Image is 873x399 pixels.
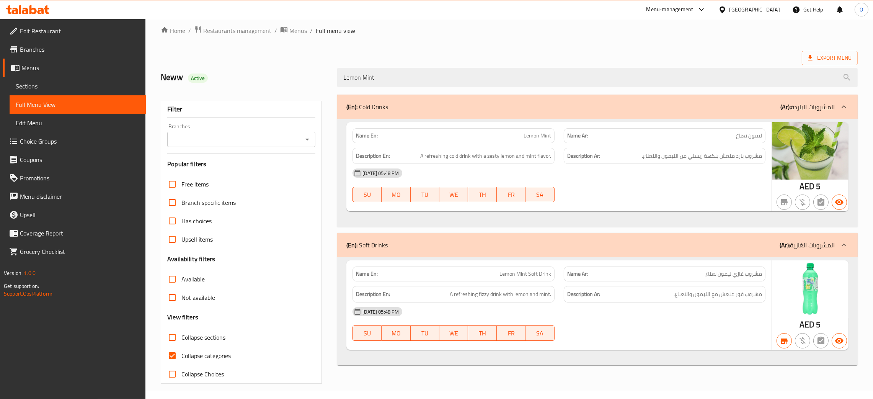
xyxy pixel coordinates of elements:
a: Branches [3,40,146,59]
button: MO [382,187,410,202]
button: Not has choices [813,195,829,210]
span: MO [385,328,407,339]
button: FR [497,325,525,341]
span: Export Menu [808,53,852,63]
a: Coupons [3,150,146,169]
a: Restaurants management [194,26,271,36]
a: Full Menu View [10,95,146,114]
span: A refreshing cold drink with a zesty lemon and mint flavor. [420,151,551,161]
strong: Description Ar: [567,151,600,161]
button: SA [525,325,554,341]
span: Collapse Choices [181,370,224,379]
li: / [188,26,191,35]
span: Not available [181,293,215,302]
div: (En): Cold Drinks(Ar):المشروبات الباردة [337,257,858,365]
span: Coupons [20,155,140,164]
a: Edit Restaurant [3,22,146,40]
span: TU [414,328,436,339]
a: Grocery Checklist [3,242,146,261]
div: Filter [167,101,315,118]
span: SU [356,328,379,339]
button: SU [352,187,382,202]
button: TU [411,187,439,202]
span: [DATE] 05:48 PM [359,170,402,177]
span: TH [471,189,494,200]
strong: Description Ar: [567,289,600,299]
a: Menu disclaimer [3,187,146,206]
span: Upsell items [181,235,213,244]
span: 5 [816,317,821,332]
h3: View filters [167,313,198,322]
div: (En): Soft Drinks(Ar):المشروبات الغازية [337,233,858,257]
span: WE [442,189,465,200]
span: SA [529,189,551,200]
span: Menu disclaimer [20,192,140,201]
p: المشروبات الغازية [780,240,835,250]
b: (Ar): [780,101,791,113]
button: WE [439,325,468,341]
button: WE [439,187,468,202]
span: Collapse sections [181,333,225,342]
a: Edit Menu [10,114,146,132]
span: 1.0.0 [24,268,36,278]
span: AED [800,179,814,194]
span: Upsell [20,210,140,219]
span: مشروب بارد منعش بنكهة زيستي من الليمون والنعناع. [642,151,762,161]
span: FR [500,189,522,200]
a: Promotions [3,169,146,187]
span: [DATE] 05:48 PM [359,308,402,316]
span: Export Menu [802,51,858,65]
span: Collapse categories [181,351,231,360]
b: (Ar): [780,239,790,251]
span: مشروب فور منعش مع الليمون والنعناع. [674,289,762,299]
input: search [337,68,858,87]
strong: Name Ar: [567,132,588,140]
span: TH [471,328,494,339]
span: SU [356,189,379,200]
strong: Name Ar: [567,270,588,278]
span: WE [442,328,465,339]
button: Available [832,195,847,210]
nav: breadcrumb [161,26,858,36]
h3: Popular filters [167,160,315,168]
a: Support.OpsPlatform [4,289,52,299]
span: MO [385,189,407,200]
strong: Name En: [356,270,378,278]
span: Free items [181,180,209,189]
button: FR [497,187,525,202]
span: Sections [16,82,140,91]
span: Lemon Mint Soft Drink [499,270,551,278]
div: [GEOGRAPHIC_DATA] [729,5,780,14]
div: Active [188,74,208,83]
span: Choice Groups [20,137,140,146]
span: مشروب غازي ليمون نعناع [705,270,762,278]
div: Menu-management [646,5,694,14]
b: (En): [346,101,357,113]
span: FR [500,328,522,339]
button: TH [468,187,497,202]
button: TU [411,325,439,341]
a: Menus [3,59,146,77]
p: Soft Drinks [346,240,388,250]
span: Full menu view [316,26,355,35]
span: Get support on: [4,281,39,291]
h3: Availability filters [167,255,215,263]
a: Sections [10,77,146,95]
span: Edit Menu [16,118,140,128]
strong: Description En: [356,151,390,161]
span: Branches [20,45,140,54]
button: Not branch specific item [777,195,792,210]
div: (En): Cold Drinks(Ar):المشروبات الباردة [337,119,858,227]
span: Grocery Checklist [20,247,140,256]
span: SA [529,328,551,339]
span: Edit Restaurant [20,26,140,36]
span: Branch specific items [181,198,236,207]
button: Open [302,134,313,145]
b: (En): [346,239,357,251]
button: Purchased item [795,333,810,348]
a: Coverage Report [3,224,146,242]
span: Lemon Mint [524,132,551,140]
span: Has choices [181,216,212,226]
img: Lemon_Mint638910713419197804.jpg [772,122,849,180]
span: ليمون نعناع [736,132,762,140]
